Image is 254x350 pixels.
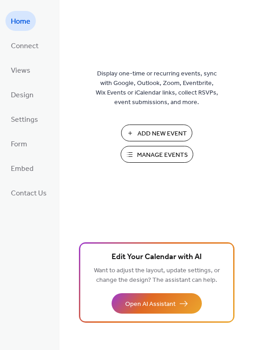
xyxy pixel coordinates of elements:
a: Form [5,134,33,154]
span: Settings [11,113,38,127]
span: Home [11,15,30,29]
span: Connect [11,39,39,54]
span: Form [11,137,27,152]
span: Manage Events [137,150,188,160]
span: Display one-time or recurring events, sync with Google, Outlook, Zoom, Eventbrite, Wix Events or ... [96,69,218,107]
span: Open AI Assistant [125,300,176,309]
button: Manage Events [121,146,193,163]
button: Add New Event [121,125,192,141]
span: Contact Us [11,186,47,201]
span: Want to adjust the layout, update settings, or change the design? The assistant can help. [94,265,220,286]
span: Edit Your Calendar with AI [112,251,202,264]
span: Add New Event [137,129,187,139]
a: Embed [5,158,39,178]
span: Design [11,88,34,103]
span: Embed [11,162,34,176]
a: Contact Us [5,183,52,203]
a: Connect [5,35,44,55]
a: Design [5,85,39,105]
span: Views [11,64,30,78]
button: Open AI Assistant [112,293,202,314]
a: Views [5,60,36,80]
a: Home [5,11,36,31]
a: Settings [5,109,44,129]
